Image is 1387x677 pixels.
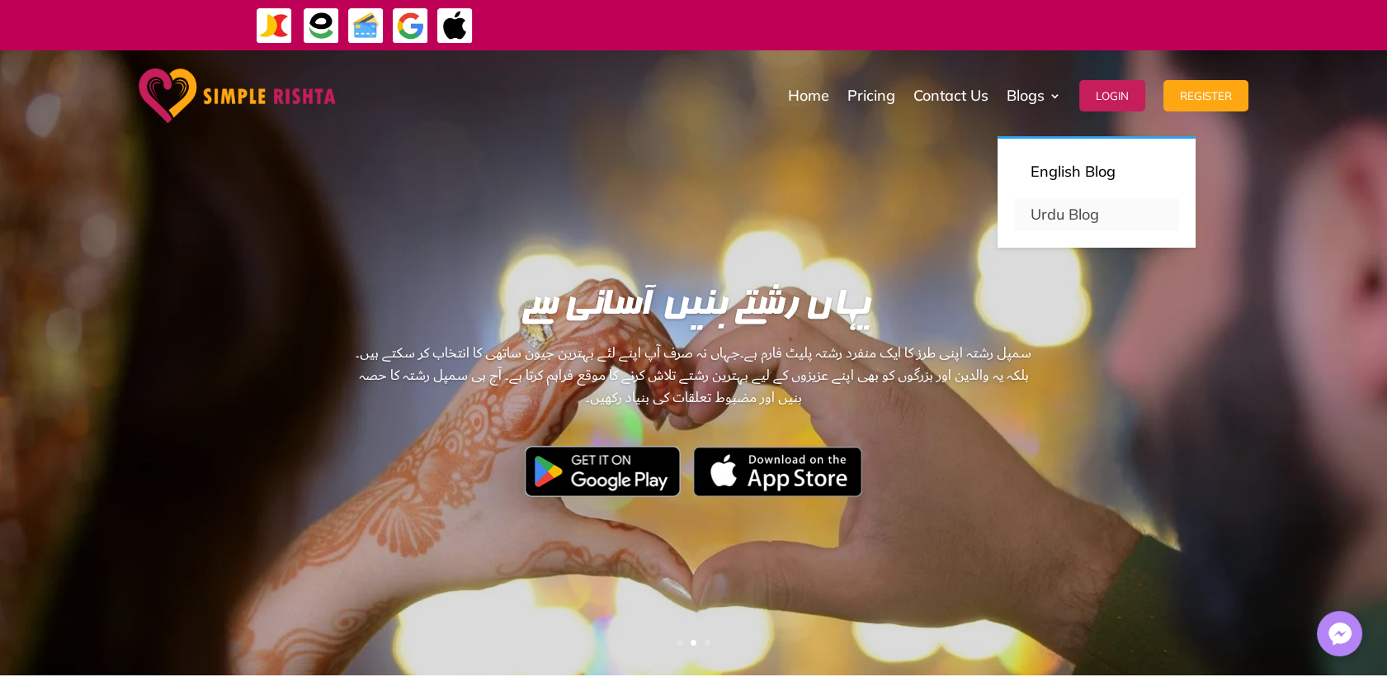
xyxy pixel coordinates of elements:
: سمپل رشتہ اپنی طرز کا ایک منفرد رشتہ پلیٹ فارم ہے۔جہاں نہ صرف آپ اپنے لئے بہترین جیون ساتھی کا ان... [350,342,1037,504]
a: Register [1163,54,1248,137]
button: Login [1079,80,1145,111]
a: Contact Us [913,54,988,137]
a: Urdu Blog [1014,198,1179,231]
a: English Blog [1014,155,1179,188]
img: JazzCash-icon [256,7,293,45]
img: GooglePay-icon [392,7,429,45]
img: ApplePay-icon [436,7,474,45]
a: 2 [691,640,696,646]
a: Pricing [847,54,895,137]
strong: ایزی پیسہ [1201,10,1238,39]
img: Messenger [1323,618,1356,651]
h1: یہاں رشتے بنیں آسانی سے [350,288,1037,334]
a: Home [788,54,829,137]
a: 3 [705,640,710,646]
img: EasyPaisa-icon [303,7,340,45]
a: 1 [677,640,682,646]
img: Credit Cards [347,7,384,45]
a: Blogs [1007,54,1061,137]
p: English Blog [1031,160,1163,183]
a: Login [1079,54,1145,137]
button: Register [1163,80,1248,111]
img: Google Play [525,446,681,497]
